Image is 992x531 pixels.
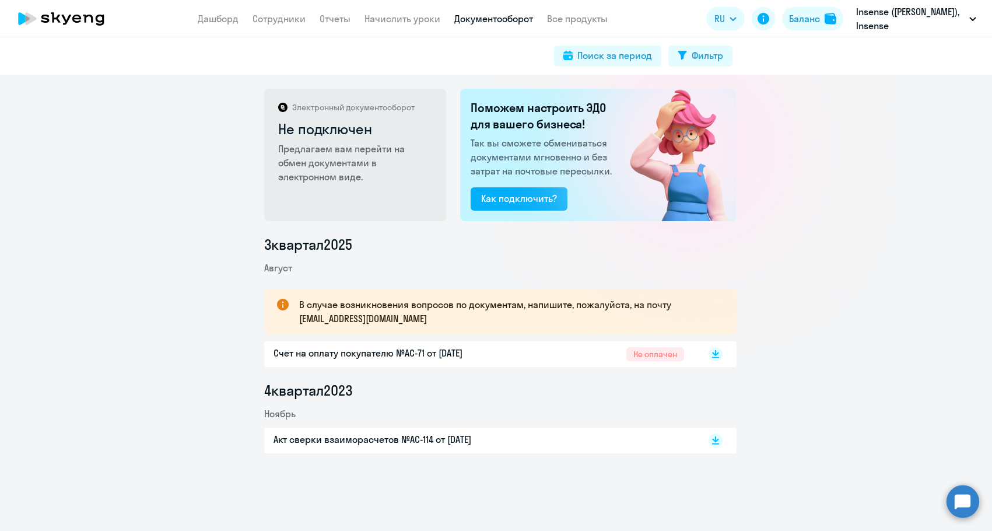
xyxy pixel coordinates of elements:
[825,13,836,25] img: balance
[714,12,725,26] span: RU
[481,191,557,205] div: Как подключить?
[789,12,820,26] div: Баланс
[264,262,292,274] span: Август
[253,13,306,25] a: Сотрудники
[605,89,737,221] img: not_connected
[299,298,716,326] p: В случае возникновения вопросов по документам, напишите, пожалуйста, на почту [EMAIL_ADDRESS][DOM...
[278,120,434,138] h2: Не подключен
[274,432,684,449] a: Акт сверки взаиморасчетов №AC-114 от [DATE]
[274,346,518,360] p: Счет на оплату покупателю №AC-71 от [DATE]
[554,46,661,67] button: Поиск за период
[856,5,965,33] p: Insense ([PERSON_NAME]), Insense
[454,13,533,25] a: Документооборот
[278,142,434,184] p: Предлагаем вам перейти на обмен документами в электронном виде.
[547,13,608,25] a: Все продукты
[264,235,737,254] li: 3 квартал 2025
[706,7,745,30] button: RU
[198,13,239,25] a: Дашборд
[577,48,652,62] div: Поиск за период
[782,7,843,30] button: Балансbalance
[471,100,615,132] h2: Поможем настроить ЭДО для вашего бизнеса!
[274,346,684,362] a: Счет на оплату покупателю №AC-71 от [DATE]Не оплачен
[264,408,296,420] span: Ноябрь
[320,13,350,25] a: Отчеты
[626,347,684,361] span: Не оплачен
[274,432,518,446] p: Акт сверки взаиморасчетов №AC-114 от [DATE]
[292,102,415,113] p: Электронный документооборот
[668,46,732,67] button: Фильтр
[471,136,615,178] p: Так вы сможете обмениваться документами мгновенно и без затрат на почтовые пересылки.
[471,187,567,211] button: Как подключить?
[364,13,440,25] a: Начислить уроки
[264,381,737,400] li: 4 квартал 2023
[850,5,982,33] button: Insense ([PERSON_NAME]), Insense
[692,48,723,62] div: Фильтр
